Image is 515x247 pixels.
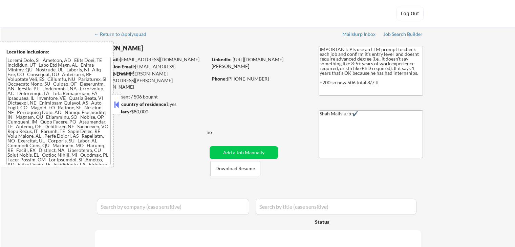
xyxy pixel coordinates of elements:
input: Search by title (case sensitive) [256,199,416,215]
div: Job Search Builder [383,32,423,37]
div: [EMAIL_ADDRESS][DOMAIN_NAME] [95,63,207,76]
strong: Phone: [212,76,227,82]
a: Mailslurp Inbox [342,31,376,38]
div: [PERSON_NAME] [95,44,234,52]
div: 370 sent / 506 bought [94,93,207,100]
div: [PERSON_NAME][EMAIL_ADDRESS][PERSON_NAME][DOMAIN_NAME] [95,70,207,90]
div: Status [315,216,373,228]
div: no [207,129,226,136]
button: Add a Job Manually [210,146,278,159]
div: ← Return to /applysquad [94,32,153,37]
strong: LinkedIn: [212,57,232,62]
a: Job Search Builder [383,31,423,38]
div: $80,000 [94,108,207,115]
div: Location Inclusions: [6,48,111,55]
div: Mailslurp Inbox [342,32,376,37]
a: ← Return to /applysquad [94,31,153,38]
strong: Can work in country of residence?: [94,101,170,107]
div: yes [94,101,205,108]
button: Download Resume [210,161,260,176]
a: [URL][DOMAIN_NAME][PERSON_NAME] [212,57,283,69]
div: [PHONE_NUMBER] [212,75,307,82]
button: Log Out [396,7,424,20]
input: Search by company (case sensitive) [97,199,249,215]
div: [EMAIL_ADDRESS][DOMAIN_NAME] [95,56,207,63]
